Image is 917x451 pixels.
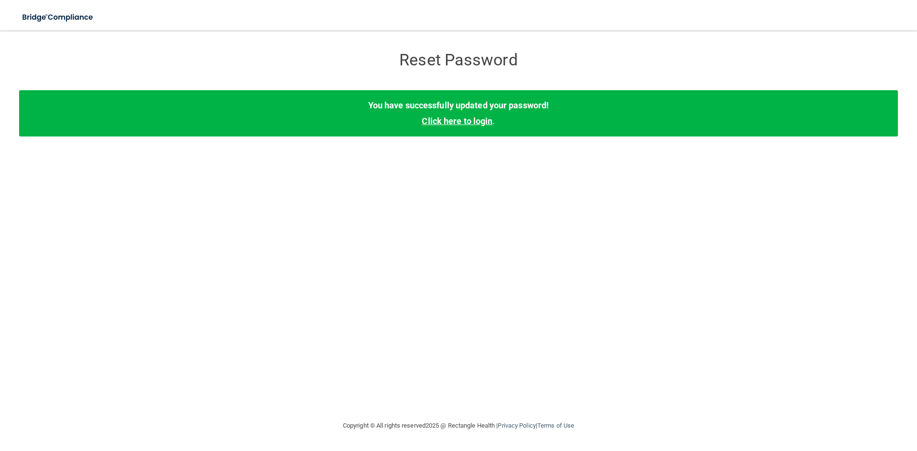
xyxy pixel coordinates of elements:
[284,410,633,441] div: Copyright © All rights reserved 2025 @ Rectangle Health | |
[284,51,633,69] h3: Reset Password
[537,422,574,429] a: Terms of Use
[752,383,906,421] iframe: Drift Widget Chat Controller
[14,8,102,27] img: bridge_compliance_login_screen.278c3ca4.svg
[19,90,898,136] div: .
[498,422,535,429] a: Privacy Policy
[368,100,549,110] b: You have successfully updated your password!
[422,116,492,126] a: Click here to login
